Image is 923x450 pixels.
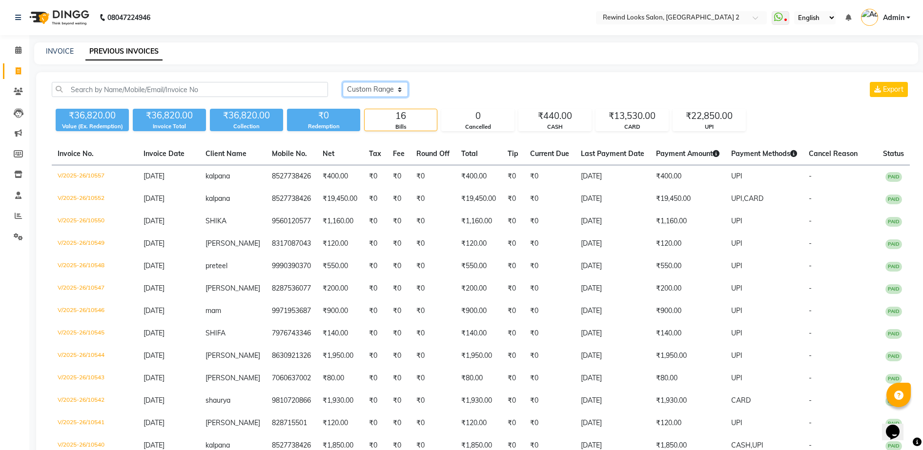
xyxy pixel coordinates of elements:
td: ₹0 [524,277,575,300]
td: V/2025-26/10545 [52,322,138,345]
td: ₹0 [524,412,575,434]
td: ₹0 [410,300,455,322]
td: V/2025-26/10550 [52,210,138,233]
td: ₹19,450.00 [455,188,502,210]
td: V/2025-26/10548 [52,255,138,277]
td: ₹0 [410,367,455,390]
td: ₹0 [387,345,410,367]
td: ₹1,950.00 [650,345,725,367]
span: UPI [731,172,742,180]
span: UPI [731,418,742,427]
td: ₹0 [410,345,455,367]
td: V/2025-26/10541 [52,412,138,434]
td: 8527738426 [266,188,317,210]
td: ₹0 [410,165,455,188]
span: [DATE] [144,261,164,270]
td: ₹0 [387,322,410,345]
span: [DATE] [144,418,164,427]
span: PAID [885,352,902,361]
span: kalpana [205,441,230,450]
td: ₹0 [502,300,524,322]
td: [DATE] [575,367,650,390]
td: ₹0 [387,300,410,322]
td: ₹1,160.00 [455,210,502,233]
td: ₹0 [363,277,387,300]
span: Status [883,149,904,158]
td: V/2025-26/10542 [52,390,138,412]
td: ₹0 [410,255,455,277]
td: ₹0 [524,367,575,390]
td: ₹120.00 [650,412,725,434]
div: CASH [519,123,591,131]
td: ₹900.00 [317,300,363,322]
td: ₹0 [524,165,575,188]
td: ₹0 [410,277,455,300]
span: SHIKA [205,216,226,225]
td: ₹0 [502,255,524,277]
td: ₹0 [410,188,455,210]
td: ₹0 [502,277,524,300]
td: ₹80.00 [317,367,363,390]
span: Net [323,149,334,158]
td: ₹120.00 [317,412,363,434]
td: 9990390370 [266,255,317,277]
span: [DATE] [144,216,164,225]
td: ₹0 [363,210,387,233]
span: PAID [885,239,902,249]
span: Payment Amount [656,149,719,158]
td: ₹0 [363,345,387,367]
span: - [809,239,812,248]
span: [PERSON_NAME] [205,418,260,427]
span: kalpana [205,194,230,203]
a: PREVIOUS INVOICES [85,43,163,60]
td: ₹19,450.00 [317,188,363,210]
td: ₹550.00 [650,255,725,277]
td: V/2025-26/10549 [52,233,138,255]
td: ₹0 [387,277,410,300]
td: [DATE] [575,345,650,367]
td: ₹0 [387,233,410,255]
span: PAID [885,262,902,272]
span: - [809,172,812,180]
span: Export [883,85,903,94]
td: 7060637002 [266,367,317,390]
span: [DATE] [144,396,164,405]
span: UPI [731,239,742,248]
td: ₹120.00 [317,233,363,255]
td: ₹1,930.00 [455,390,502,412]
span: PAID [885,217,902,227]
td: ₹0 [387,412,410,434]
td: ₹0 [363,233,387,255]
td: ₹120.00 [455,412,502,434]
span: Round Off [416,149,450,158]
iframe: chat widget [882,411,913,440]
span: [DATE] [144,172,164,180]
td: ₹140.00 [317,322,363,345]
td: [DATE] [575,412,650,434]
td: ₹0 [524,345,575,367]
span: CASH, [731,441,752,450]
td: [DATE] [575,322,650,345]
img: Admin [861,9,878,26]
span: [PERSON_NAME] [205,351,260,360]
span: Mobile No. [272,149,307,158]
div: Redemption [287,122,360,131]
span: UPI [731,261,742,270]
td: ₹550.00 [455,255,502,277]
td: V/2025-26/10543 [52,367,138,390]
td: ₹0 [502,390,524,412]
span: Last Payment Date [581,149,644,158]
td: ₹0 [387,188,410,210]
span: UPI [731,373,742,382]
span: Invoice Date [144,149,185,158]
span: UPI, [731,194,744,203]
td: ₹0 [387,390,410,412]
td: [DATE] [575,233,650,255]
div: 0 [442,109,514,123]
span: PAID [885,284,902,294]
span: PAID [885,172,902,182]
td: 9971953687 [266,300,317,322]
td: ₹1,160.00 [650,210,725,233]
span: [DATE] [144,284,164,293]
td: ₹0 [524,322,575,345]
